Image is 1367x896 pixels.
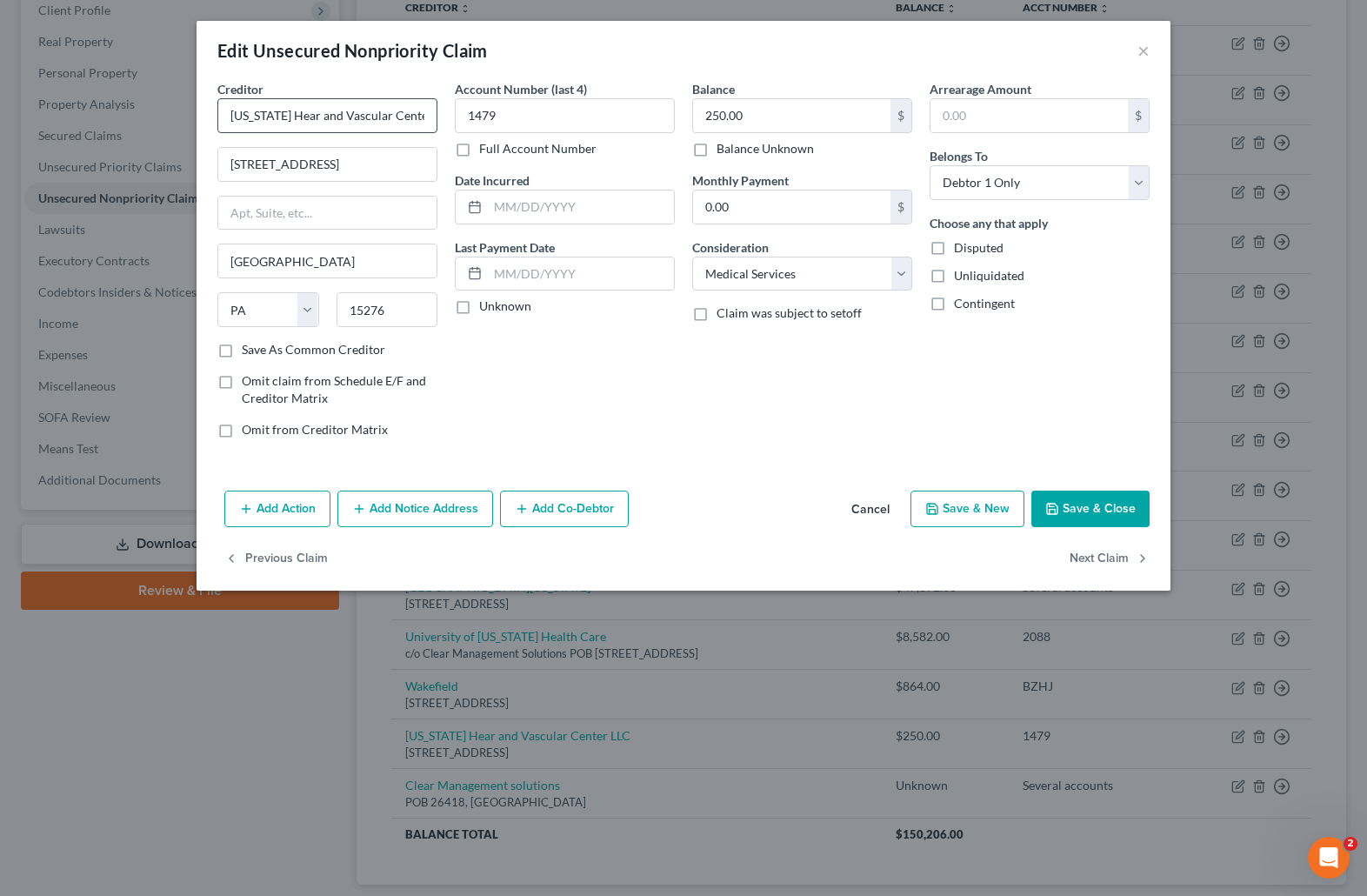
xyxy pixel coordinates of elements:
[488,257,674,291] input: MM/DD/YYYY
[218,197,437,230] input: Apt, Suite, etc...
[242,422,388,437] span: Omit from Creditor Matrix
[1128,99,1149,132] div: $
[224,541,328,578] button: Previous Claim
[954,240,1004,255] span: Disputed
[500,491,629,527] button: Add Co-Debtor
[954,268,1024,283] span: Unliquidated
[1308,837,1350,879] iframe: Intercom live chat
[217,98,437,133] input: Search creditor by name...
[217,82,263,97] span: Creditor
[455,171,530,190] label: Date Incurred
[717,305,862,320] span: Claim was subject to setoff
[930,149,988,164] span: Belongs To
[693,191,890,224] input: 0.00
[1031,491,1150,527] button: Save & Close
[910,491,1024,527] button: Save & New
[488,191,674,224] input: MM/DD/YYYY
[930,214,1048,232] label: Choose any that apply
[693,99,890,132] input: 0.00
[218,244,437,277] input: Enter city...
[217,38,488,63] div: Edit Unsecured Nonpriority Claim
[455,98,675,133] input: XXXX
[692,238,769,257] label: Consideration
[242,341,385,358] label: Save As Common Creditor
[930,80,1031,98] label: Arrearage Amount
[930,99,1128,132] input: 0.00
[455,238,555,257] label: Last Payment Date
[242,373,426,405] span: Omit claim from Schedule E/F and Creditor Matrix
[479,298,531,315] label: Unknown
[692,171,789,190] label: Monthly Payment
[890,191,911,224] div: $
[1070,541,1150,578] button: Next Claim
[837,492,904,527] button: Cancel
[455,80,587,98] label: Account Number (last 4)
[1344,837,1357,851] span: 2
[954,296,1015,311] span: Contingent
[337,292,438,327] input: Enter zip...
[890,99,911,132] div: $
[224,491,330,527] button: Add Action
[218,148,437,181] input: Enter address...
[717,140,814,157] label: Balance Unknown
[1137,40,1150,61] button: ×
[337,491,493,527] button: Add Notice Address
[479,140,597,157] label: Full Account Number
[692,80,735,98] label: Balance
